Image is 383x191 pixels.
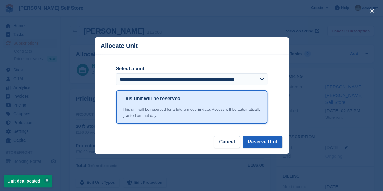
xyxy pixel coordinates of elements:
[4,175,52,187] p: Unit deallocated
[123,107,261,118] div: This unit will be reserved for a future move-in date. Access will be automatically granted on tha...
[367,6,377,16] button: close
[116,65,267,72] label: Select a unit
[101,42,138,49] p: Allocate Unit
[243,136,282,148] button: Reserve Unit
[123,95,180,102] h1: This unit will be reserved
[214,136,240,148] button: Cancel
